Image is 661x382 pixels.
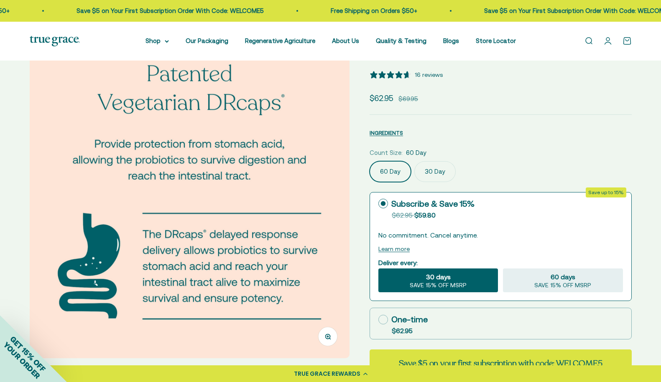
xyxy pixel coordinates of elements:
sale-price: $62.95 [370,92,393,104]
a: Blogs [443,37,459,44]
span: INGREDIENTS [370,130,403,136]
span: GET 15% OFF [8,334,47,373]
img: Provide protection from stomach acid, allowing the probiotics to survive digestion and reach the ... [29,39,350,359]
compare-at-price: $69.95 [398,94,418,104]
a: Quality & Testing [376,37,426,44]
div: 16 reviews [415,70,443,79]
strong: Save $5 on your first subscription with code: WELCOME5 [399,358,602,369]
button: 4.94 stars, 16 ratings [370,70,443,79]
p: Save $5 on Your First Subscription Order With Code: WELCOME5 [75,6,263,16]
a: Our Packaging [186,37,228,44]
div: TRUE GRACE REWARDS [294,369,360,378]
a: Store Locator [476,37,516,44]
button: INGREDIENTS [370,128,403,138]
span: YOUR ORDER [2,340,42,380]
a: Regenerative Agriculture [245,37,315,44]
summary: Shop [145,36,169,46]
a: Free Shipping on Orders $50+ [329,7,416,14]
legend: Count Size: [370,148,403,158]
a: About Us [332,37,359,44]
span: 60 Day [406,148,426,158]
